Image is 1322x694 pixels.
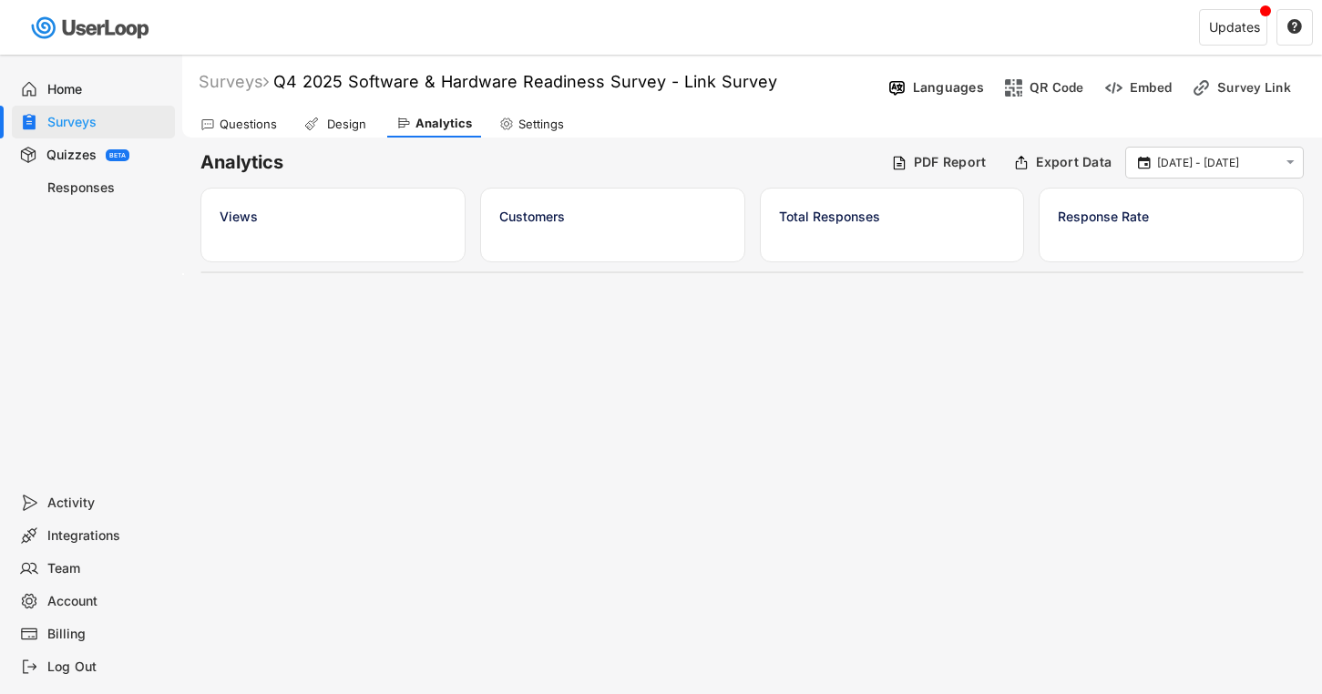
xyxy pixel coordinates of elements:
[1030,79,1084,96] div: QR Code
[1036,154,1112,170] div: Export Data
[46,147,97,164] div: Quizzes
[47,560,168,577] div: Team
[1104,78,1123,97] img: EmbedMinor.svg
[779,207,1006,226] div: Total Responses
[220,207,446,226] div: Views
[914,154,987,170] div: PDF Report
[913,79,984,96] div: Languages
[199,71,269,92] div: Surveys
[1217,79,1308,96] div: Survey Link
[1286,155,1295,170] text: 
[499,207,726,226] div: Customers
[323,117,369,132] div: Design
[1130,79,1172,96] div: Embed
[47,114,168,131] div: Surveys
[47,626,168,643] div: Billing
[1157,154,1277,172] input: Select Date Range
[47,179,168,197] div: Responses
[47,495,168,512] div: Activity
[518,117,564,132] div: Settings
[1138,154,1151,170] text: 
[1192,78,1211,97] img: LinkMinor.svg
[47,527,168,545] div: Integrations
[1286,19,1303,36] button: 
[1287,18,1302,35] text: 
[273,72,777,91] font: Q4 2025 Software & Hardware Readiness Survey - Link Survey
[200,150,877,175] h6: Analytics
[1209,21,1260,34] div: Updates
[47,593,168,610] div: Account
[415,116,472,131] div: Analytics
[887,78,907,97] img: Language%20Icon.svg
[47,658,168,676] div: Log Out
[27,9,156,46] img: userloop-logo-01.svg
[220,117,277,132] div: Questions
[1135,155,1153,171] button: 
[1058,207,1285,226] div: Response Rate
[47,81,168,98] div: Home
[109,152,126,158] div: BETA
[1282,155,1298,170] button: 
[1004,78,1023,97] img: ShopcodesMajor.svg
